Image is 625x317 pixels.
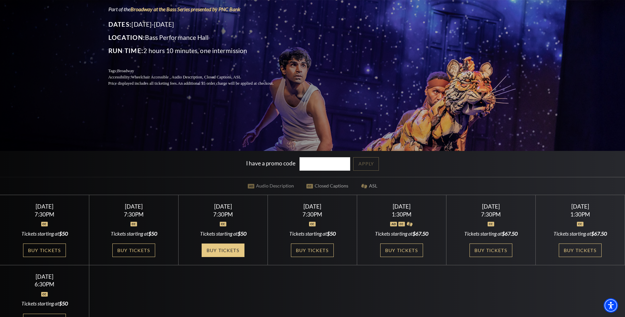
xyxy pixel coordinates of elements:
div: Tickets starting at [8,300,81,307]
a: Buy Tickets [112,244,155,257]
p: Bass Performance Hall [108,32,290,43]
span: $67.50 [591,230,607,237]
p: [DATE]-[DATE] [108,19,290,30]
p: Part of the [108,6,290,13]
a: Buy Tickets [559,244,602,257]
a: Buy Tickets [291,244,334,257]
span: Broadway [117,69,134,73]
span: Location: [108,34,145,41]
span: $50 [148,230,157,237]
div: Tickets starting at [8,230,81,237]
span: $67.50 [412,230,428,237]
div: 6:30PM [8,281,81,287]
span: Dates: [108,20,132,28]
p: Tags: [108,68,290,74]
div: Tickets starting at [276,230,349,237]
a: Buy Tickets [202,244,244,257]
div: 1:30PM [544,212,617,217]
span: An additional $5 order charge will be applied at checkout. [178,81,273,86]
a: Buy Tickets [380,244,423,257]
div: Tickets starting at [186,230,260,237]
div: Tickets starting at [454,230,528,237]
div: Tickets starting at [97,230,171,237]
div: Tickets starting at [365,230,439,237]
a: Broadway at the Bass Series presented by PNC Bank - open in a new tab [130,6,241,12]
div: Tickets starting at [544,230,617,237]
p: Accessibility: [108,74,290,80]
span: $50 [59,300,68,306]
div: 7:30PM [454,212,528,217]
div: [DATE] [8,273,81,280]
div: [DATE] [454,203,528,210]
div: 1:30PM [365,212,439,217]
span: $50 [238,230,246,237]
label: I have a promo code [246,160,296,167]
span: $50 [327,230,336,237]
div: [DATE] [97,203,171,210]
div: [DATE] [365,203,439,210]
div: [DATE] [544,203,617,210]
span: $67.50 [502,230,518,237]
div: [DATE] [276,203,349,210]
a: Buy Tickets [469,244,512,257]
div: 7:30PM [8,212,81,217]
div: Accessibility Menu [604,298,618,313]
span: Wheelchair Accessible , Audio Description, Closed Captions, ASL [131,75,241,79]
div: 7:30PM [186,212,260,217]
span: Run Time: [108,47,144,54]
span: $50 [59,230,68,237]
div: 7:30PM [276,212,349,217]
a: Buy Tickets [23,244,66,257]
p: Price displayed includes all ticketing fees. [108,80,290,87]
p: 2 hours 10 minutes, one intermission [108,45,290,56]
div: [DATE] [8,203,81,210]
div: [DATE] [186,203,260,210]
div: 7:30PM [97,212,171,217]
